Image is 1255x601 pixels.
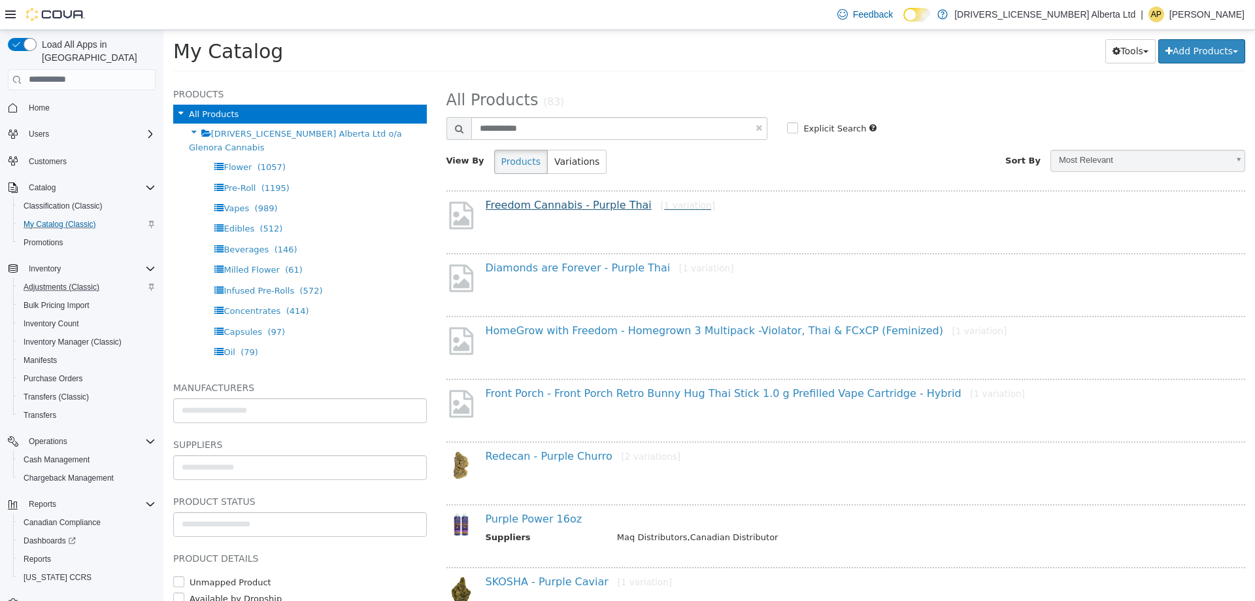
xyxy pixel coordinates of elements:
[1148,7,1164,22] div: Amanda Pedersen
[96,194,119,203] span: (512)
[283,483,312,506] img: 150
[18,216,101,232] a: My Catalog (Classic)
[789,296,844,306] small: [1 variation]
[18,452,95,468] a: Cash Management
[807,358,862,369] small: [1 variation]
[842,126,877,135] span: Sort By
[497,170,552,180] small: [1 variation]
[25,99,239,122] span: [DRIVERS_LICENSE_NUMBER] Alberta Ltd o/a Glenora Cannabis
[24,373,83,384] span: Purchase Orders
[13,388,161,406] button: Transfers (Classic)
[18,352,156,368] span: Manifests
[13,532,161,550] a: Dashboards
[3,432,161,451] button: Operations
[13,451,161,469] button: Cash Management
[13,278,161,296] button: Adjustments (Classic)
[18,316,84,332] a: Inventory Count
[283,421,312,450] img: 150
[23,562,118,575] label: Available by Dropship
[37,38,156,64] span: Load All Apps in [GEOGRAPHIC_DATA]
[18,235,156,250] span: Promotions
[92,173,114,183] span: (989)
[24,392,89,402] span: Transfers (Classic)
[18,533,81,549] a: Dashboards
[18,371,88,386] a: Purchase Orders
[18,533,156,549] span: Dashboards
[13,369,161,388] button: Purchase Orders
[18,334,127,350] a: Inventory Manager (Classic)
[1141,7,1143,22] p: |
[29,129,49,139] span: Users
[18,551,156,567] span: Reports
[60,153,92,163] span: Pre-Roll
[283,295,312,327] img: missing-image.png
[322,294,844,307] a: HomeGrow with Freedom - Homegrown 3 Multipack -Violator, Thai & FCxCP (Feminized)[1 variation]
[18,470,156,486] span: Chargeback Management
[60,215,105,224] span: Beverages
[888,120,1064,141] span: Most Relevant
[13,333,161,351] button: Inventory Manager (Classic)
[24,536,76,546] span: Dashboards
[24,201,103,211] span: Classification (Classic)
[903,8,931,22] input: Dark Mode
[24,410,56,421] span: Transfers
[24,152,156,169] span: Customers
[13,469,161,487] button: Chargeback Management
[887,120,1082,142] a: Most Relevant
[3,125,161,143] button: Users
[24,337,122,347] span: Inventory Manager (Classic)
[283,358,312,390] img: missing-image.png
[18,515,156,530] span: Canadian Compliance
[3,151,161,170] button: Customers
[60,132,88,142] span: Flower
[853,8,893,21] span: Feedback
[18,407,61,423] a: Transfers
[60,173,86,183] span: Vapes
[24,496,156,512] span: Reports
[18,352,62,368] a: Manifests
[10,56,263,72] h5: Products
[24,318,79,329] span: Inventory Count
[10,10,120,33] span: My Catalog
[29,264,61,274] span: Inventory
[77,317,95,327] span: (79)
[24,126,54,142] button: Users
[24,237,63,248] span: Promotions
[1169,7,1245,22] p: [PERSON_NAME]
[13,513,161,532] button: Canadian Compliance
[24,434,73,449] button: Operations
[24,180,156,196] span: Catalog
[24,455,90,465] span: Cash Management
[322,232,571,244] a: Diamonds are Forever - Purple Thai[1 variation]
[24,100,55,116] a: Home
[24,282,99,292] span: Adjustments (Classic)
[637,92,703,105] label: Explicit Search
[18,515,106,530] a: Canadian Compliance
[1151,7,1162,22] span: AP
[3,260,161,278] button: Inventory
[458,421,517,432] small: [2 variations]
[516,233,571,243] small: [1 variation]
[24,300,90,311] span: Bulk Pricing Import
[24,261,66,277] button: Inventory
[24,99,156,116] span: Home
[60,297,99,307] span: Capsules
[24,154,72,169] a: Customers
[24,261,156,277] span: Inventory
[13,296,161,315] button: Bulk Pricing Import
[24,180,61,196] button: Catalog
[942,9,992,33] button: Tools
[322,169,552,181] a: Freedom Cannabis - Purple Thai[1 variation]
[283,546,312,575] img: 150
[18,279,156,295] span: Adjustments (Classic)
[832,1,898,27] a: Feedback
[10,521,263,536] h5: Product Details
[29,156,67,167] span: Customers
[29,103,50,113] span: Home
[13,568,161,587] button: [US_STATE] CCRS
[123,276,146,286] span: (414)
[380,66,401,78] small: (83)
[283,232,312,264] img: missing-image.png
[10,350,263,366] h5: Manufacturers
